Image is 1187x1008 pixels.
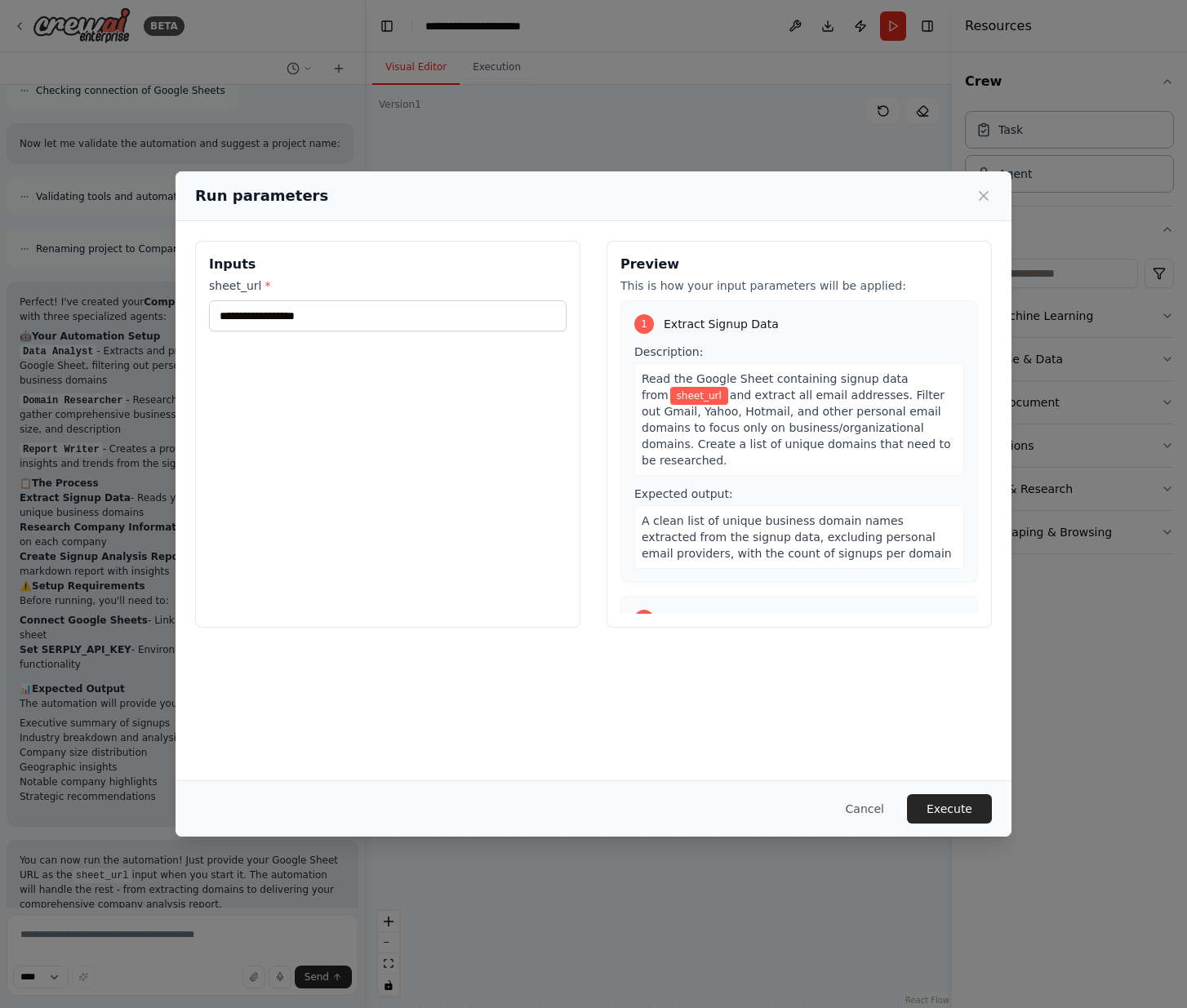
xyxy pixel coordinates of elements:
[620,255,978,274] h3: Preview
[634,345,703,358] span: Description:
[642,389,951,467] span: and extract all email addresses. Filter out Gmail, Yahoo, Hotmail, and other personal email domai...
[664,611,844,628] span: Research Company Information
[620,278,978,294] p: This is how your input parameters will be applied:
[642,514,952,560] span: A clean list of unique business domain names extracted from the signup data, excluding personal e...
[664,316,779,332] span: Extract Signup Data
[833,794,897,824] button: Cancel
[634,314,654,334] div: 1
[634,610,654,629] div: 2
[907,794,992,824] button: Execute
[670,387,728,405] span: Variable: sheet_url
[634,487,733,500] span: Expected output:
[209,278,567,294] label: sheet_url
[209,255,567,274] h3: Inputs
[642,372,909,402] span: Read the Google Sheet containing signup data from
[195,184,328,207] h2: Run parameters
